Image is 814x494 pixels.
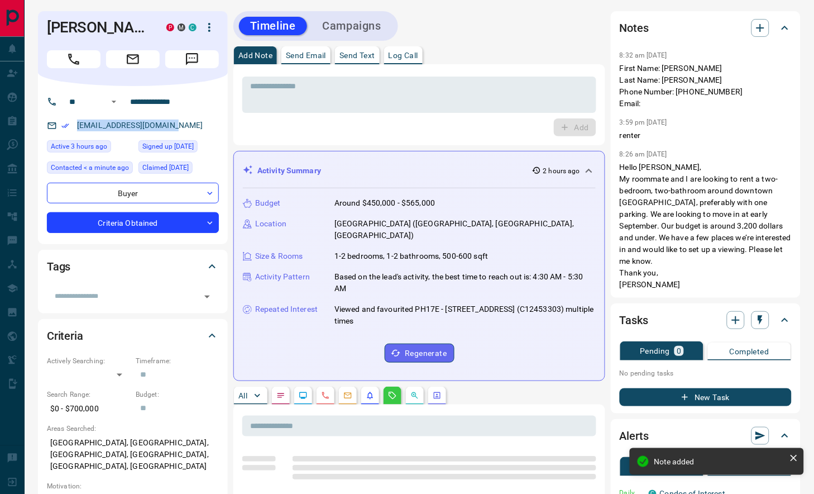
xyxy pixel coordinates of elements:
p: Pending [640,347,670,355]
div: condos.ca [189,23,197,31]
p: Location [255,218,286,230]
p: Timeframe: [136,356,219,366]
div: Tasks [620,307,792,334]
p: Send Email [286,51,326,59]
svg: Calls [321,391,330,400]
div: Buyer [47,183,219,203]
span: Active 3 hours ago [51,141,107,152]
p: Activity Pattern [255,271,310,283]
p: 2 hours ago [543,166,580,176]
span: Contacted < a minute ago [51,162,129,173]
p: Activity Summary [257,165,321,177]
button: Campaigns [312,17,392,35]
span: Message [165,50,219,68]
h1: [PERSON_NAME] [47,18,150,36]
p: Around $450,000 - $565,000 [334,197,435,209]
div: Criteria Obtained [47,212,219,233]
button: Timeline [239,17,307,35]
svg: Listing Alerts [366,391,375,400]
p: Repeated Interest [255,303,318,315]
p: Add Note [238,51,272,59]
p: [GEOGRAPHIC_DATA], [GEOGRAPHIC_DATA], [GEOGRAPHIC_DATA], [GEOGRAPHIC_DATA], [GEOGRAPHIC_DATA], [G... [47,434,219,476]
h2: Criteria [47,327,83,345]
svg: Notes [276,391,285,400]
p: First Name: [PERSON_NAME] Last Name: [PERSON_NAME] Phone Number: [PHONE_NUMBER] Email: [620,63,792,110]
svg: Requests [388,391,397,400]
p: Send Text [339,51,375,59]
p: Size & Rooms [255,250,303,262]
p: Motivation: [47,481,219,491]
p: [GEOGRAPHIC_DATA] ([GEOGRAPHIC_DATA], [GEOGRAPHIC_DATA], [GEOGRAPHIC_DATA]) [334,218,596,241]
div: Activity Summary2 hours ago [243,160,596,181]
div: Tue Jun 28 2022 [138,161,219,177]
p: 1-2 bedrooms, 1-2 bathrooms, 500-600 sqft [334,250,488,262]
button: Open [199,289,215,305]
span: Claimed [DATE] [142,162,189,173]
button: Open [107,95,121,108]
p: Actively Searching: [47,356,130,366]
p: Budget: [136,389,219,400]
p: renter [620,130,792,141]
p: Search Range: [47,389,130,400]
div: Wed Oct 15 2025 [47,161,133,177]
div: Sun Dec 06 2020 [138,140,219,156]
button: New Task [620,388,792,406]
svg: Email Verified [61,122,69,130]
div: Tags [47,253,219,280]
div: mrloft.ca [178,23,185,31]
svg: Lead Browsing Activity [299,391,308,400]
p: $0 - $700,000 [47,400,130,418]
div: Notes [620,15,792,41]
p: All [238,392,247,400]
h2: Alerts [620,427,649,445]
div: Wed Oct 15 2025 [47,140,133,156]
div: Criteria [47,322,219,349]
p: Areas Searched: [47,424,219,434]
p: 3:59 pm [DATE] [620,118,667,126]
div: property.ca [166,23,174,31]
button: Regenerate [385,344,454,363]
div: Note added [654,457,785,466]
p: Completed [730,348,769,355]
p: Log Call [389,51,418,59]
p: Viewed and favourited PH17E - [STREET_ADDRESS] (C12453303) multiple times [334,303,596,327]
p: No pending tasks [620,365,792,382]
span: Signed up [DATE] [142,141,194,152]
h2: Tags [47,258,70,275]
svg: Opportunities [410,391,419,400]
p: 8:32 am [DATE] [620,51,667,59]
div: Alerts [620,422,792,449]
svg: Agent Actions [433,391,442,400]
span: Email [106,50,160,68]
p: 8:26 am [DATE] [620,150,667,158]
h2: Notes [620,19,649,37]
p: 0 [677,347,681,355]
p: Hello [PERSON_NAME], My roommate and I are looking to rent a two-bedroom, two-bathroom around dow... [620,161,792,291]
p: Budget [255,197,281,209]
h2: Tasks [620,311,648,329]
svg: Emails [343,391,352,400]
a: [EMAIL_ADDRESS][DOMAIN_NAME] [77,121,203,130]
span: Call [47,50,100,68]
p: Based on the lead's activity, the best time to reach out is: 4:30 AM - 5:30 AM [334,271,596,294]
